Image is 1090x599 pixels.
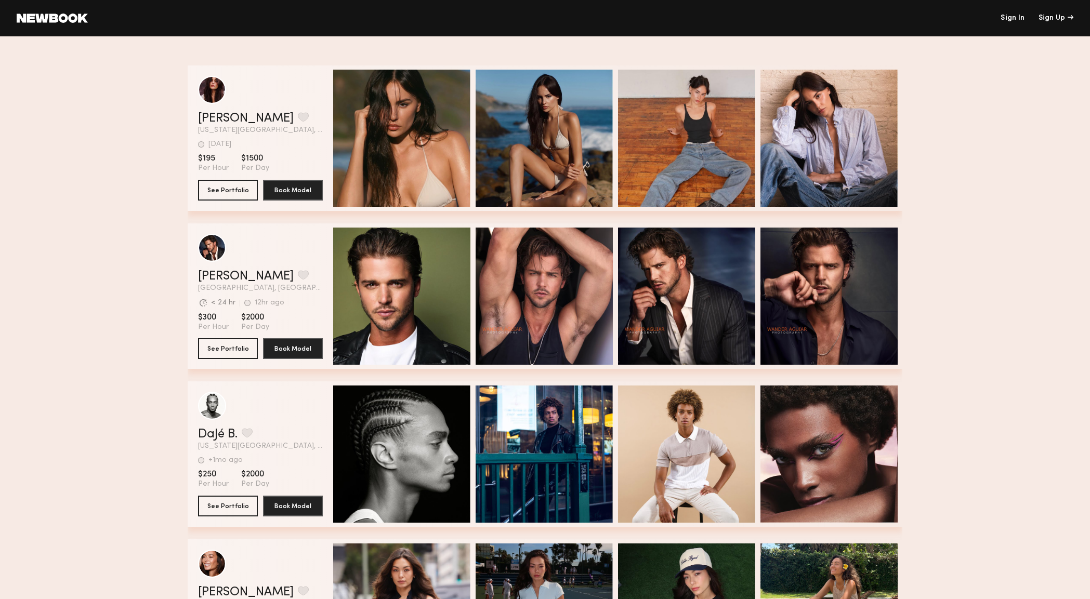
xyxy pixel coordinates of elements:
span: $250 [198,469,229,480]
span: $300 [198,312,229,323]
span: Per Hour [198,164,229,173]
button: See Portfolio [198,338,258,359]
span: Per Day [241,164,269,173]
span: $1500 [241,153,269,164]
button: See Portfolio [198,496,258,516]
span: $2000 [241,469,269,480]
span: [US_STATE][GEOGRAPHIC_DATA], [GEOGRAPHIC_DATA] [198,127,323,134]
span: Per Day [241,480,269,489]
div: Sign Up [1039,15,1073,22]
div: 12hr ago [255,299,284,307]
div: [DATE] [208,141,231,148]
button: See Portfolio [198,180,258,201]
span: Per Hour [198,323,229,332]
a: [PERSON_NAME] [198,586,294,598]
a: Sign In [1001,15,1025,22]
span: Per Day [241,323,269,332]
a: [PERSON_NAME] [198,270,294,283]
span: Per Hour [198,480,229,489]
span: $2000 [241,312,269,323]
div: +1mo ago [208,457,243,464]
div: < 24 hr [211,299,235,307]
span: [GEOGRAPHIC_DATA], [GEOGRAPHIC_DATA] [198,285,323,292]
span: $195 [198,153,229,164]
a: DaJé B. [198,428,238,441]
button: Book Model [263,180,323,201]
button: Book Model [263,496,323,516]
button: Book Model [263,338,323,359]
a: [PERSON_NAME] [198,112,294,125]
span: [US_STATE][GEOGRAPHIC_DATA], [GEOGRAPHIC_DATA] [198,443,323,450]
